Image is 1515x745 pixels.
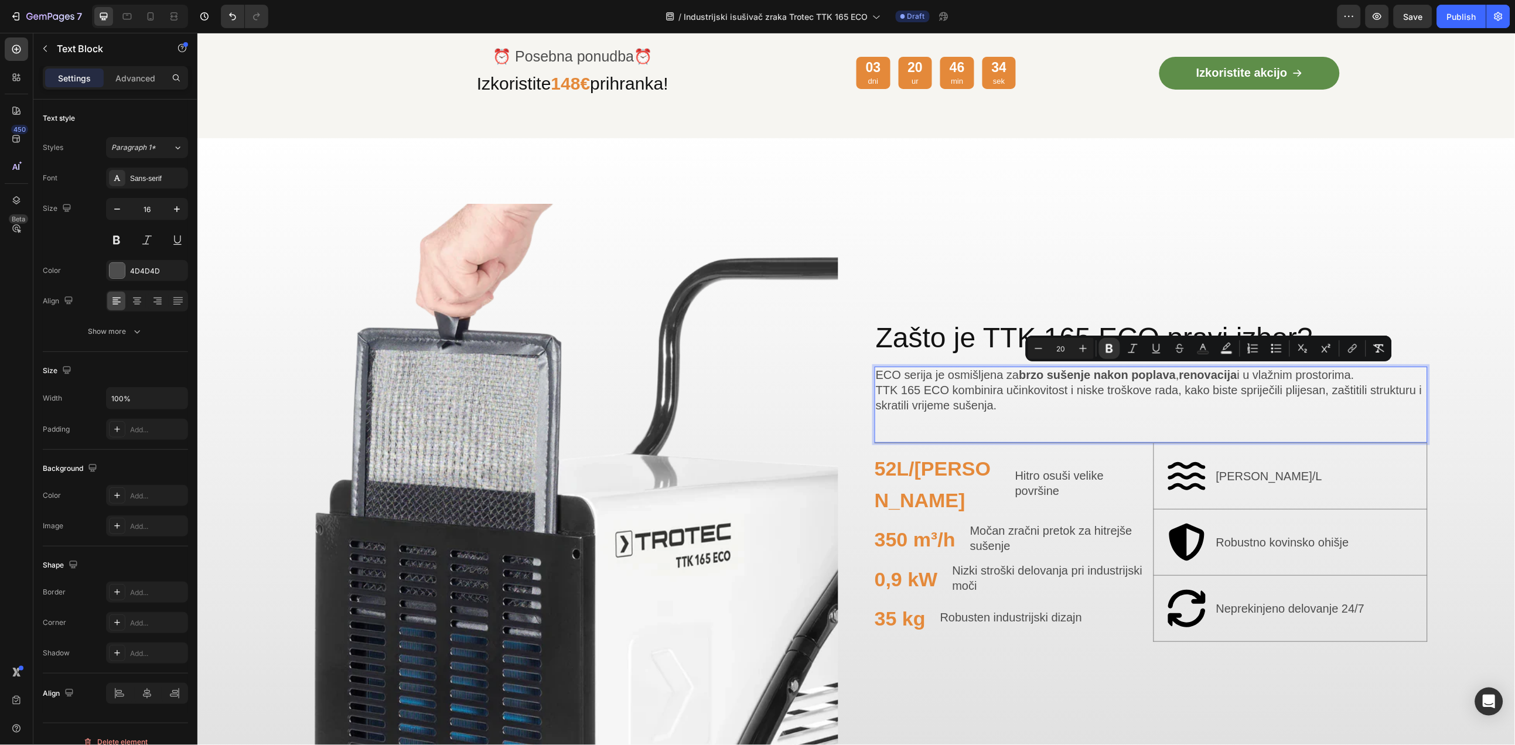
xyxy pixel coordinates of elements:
div: Border [43,587,66,597]
div: Beta [9,214,28,224]
span: ECO serija je osmišljena za , i u vlažnim prostorima. [678,336,1157,348]
strong: brzo sušenje nakon poplava [822,336,979,348]
img: gempages_585802762059514571-21f0e43e-a4df-4abd-8cbc-eef041334f5c.svg [966,420,1013,467]
div: Width [43,393,62,404]
button: Publish [1437,5,1486,28]
strong: 148€ [354,41,393,60]
p: Settings [58,72,91,84]
span: Robusten industrijski dizajn [743,578,885,591]
div: Align [43,686,76,702]
div: Add... [130,491,185,501]
div: 34 [794,26,810,44]
button: 7 [5,5,87,28]
div: Add... [130,618,185,628]
div: Shape [43,558,80,573]
div: Publish [1447,11,1476,23]
div: Styles [43,142,63,153]
span: Paragraph 1* [111,142,156,153]
div: Add... [130,425,185,435]
input: Auto [107,388,187,409]
div: Text style [43,113,75,124]
div: Editor contextual toolbar [1026,336,1392,361]
button: Save [1394,5,1432,28]
span: Močan zračni pretok za hitrejše sušenje [773,491,935,520]
strong: renovacija [982,336,1040,348]
span: Nizki stroški delovanja pri industrijski moči [755,531,946,559]
div: Undo/Redo [221,5,268,28]
span: 35 kg [677,575,728,597]
button: Show more [43,321,188,342]
div: Background [43,461,100,477]
div: Color [43,265,61,276]
div: Add... [130,648,185,659]
div: Open Intercom Messenger [1475,688,1503,716]
img: gempages_585802762059514571-35ff1e53-e4ef-4763-bc9c-414d1ce24a57.png [88,171,641,724]
span: Save [1404,12,1423,22]
p: [PERSON_NAME]/L [1019,435,1125,452]
div: Rich Text Editor. Editing area: main [677,334,1230,382]
div: 03 [668,26,684,44]
div: Font [43,173,57,183]
span: 52L/[PERSON_NAME] [677,425,793,479]
p: dni [668,44,684,54]
p: Text Block [57,42,156,56]
div: Sans-serif [130,173,185,184]
span: 0,9 kW [677,535,741,558]
div: Add... [130,521,185,532]
div: Image [43,521,63,531]
span: Hitro osuši velike površine [818,436,906,464]
div: Size [43,363,74,379]
span: Draft [907,11,925,22]
div: Align [43,293,76,309]
button: Paragraph 1* [106,137,188,158]
p: Robustno kovinsko ohišje [1019,502,1152,517]
span: TTK 165 ECO kombinira učinkovitost i niske troškove rada, kako biste spriječili plijesan, zaštiti... [678,351,1225,379]
h2: Rich Text Editor. Editing area: main [677,286,1230,324]
div: Show more [88,326,143,337]
span: Izkoristite akcijo [999,33,1090,46]
div: Color [43,490,61,501]
span: Industrijski isušivač zraka Trotec TTK 165 ECO [684,11,868,23]
div: 4D4D4D [130,266,185,276]
a: Izkoristite akcijo [962,24,1142,57]
p: sek [794,44,810,54]
div: Corner [43,617,66,628]
p: ur [711,44,726,54]
div: 20 [711,26,726,44]
div: Shadow [43,648,70,658]
p: Zašto je TTK 165 ECO pravi izbor? [678,287,1229,323]
span: / [678,11,681,23]
span: 350 m³/h [677,495,758,518]
div: Add... [130,587,185,598]
p: min [752,44,767,54]
img: gempages_585802762059514571-2f6f7a3e-6e61-4418-b04d-069b22523e4e.svg [966,552,1013,599]
div: Padding [43,424,70,435]
div: 46 [752,26,767,44]
p: Advanced [115,72,155,84]
p: 7 [77,9,82,23]
div: Size [43,201,74,217]
img: gempages_585802762059514571-6f3075e4-05be-41dd-b83f-6d154d00f251.svg [966,486,1013,533]
p: Neprekinjeno delovanje 24/7 [1019,568,1168,583]
div: 450 [11,125,28,134]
